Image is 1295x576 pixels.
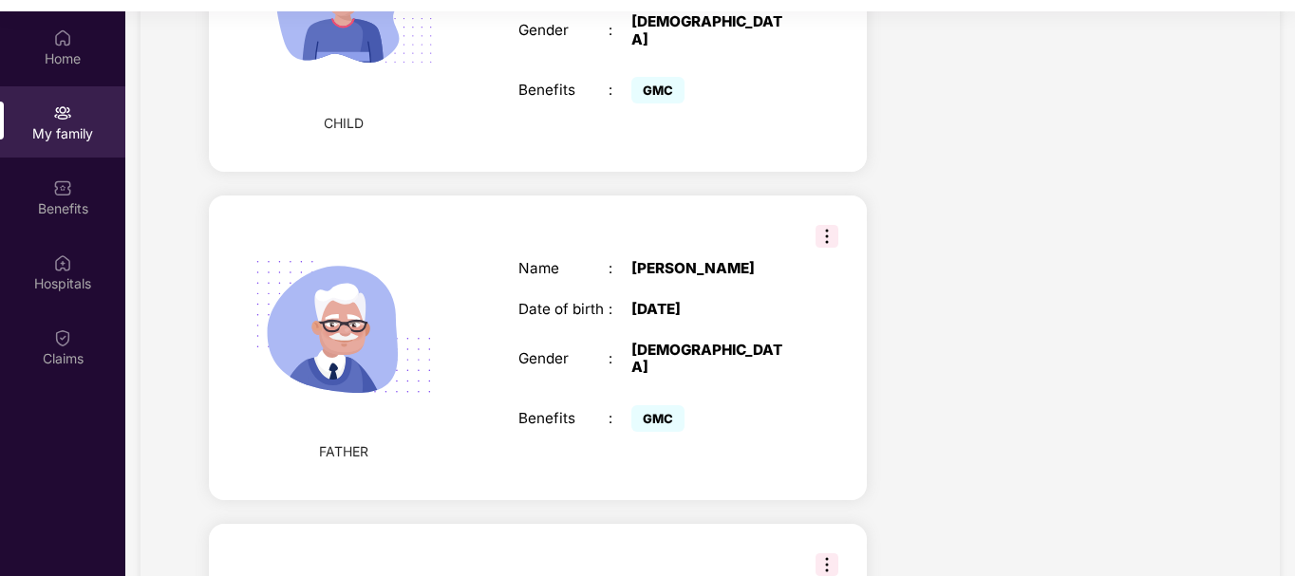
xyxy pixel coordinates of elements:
[631,342,790,376] div: [DEMOGRAPHIC_DATA]
[518,82,610,99] div: Benefits
[518,260,610,277] div: Name
[631,77,685,103] span: GMC
[609,22,631,39] div: :
[518,301,610,318] div: Date of birth
[631,301,790,318] div: [DATE]
[53,103,72,122] img: svg+xml;base64,PHN2ZyB3aWR0aD0iMjAiIGhlaWdodD0iMjAiIHZpZXdCb3g9IjAgMCAyMCAyMCIgZmlsbD0ibm9uZSIgeG...
[609,410,631,427] div: :
[324,113,364,134] span: CHILD
[609,260,631,277] div: :
[816,225,838,248] img: svg+xml;base64,PHN2ZyB3aWR0aD0iMzIiIGhlaWdodD0iMzIiIHZpZXdCb3g9IjAgMCAzMiAzMiIgZmlsbD0ibm9uZSIgeG...
[816,553,838,576] img: svg+xml;base64,PHN2ZyB3aWR0aD0iMzIiIGhlaWdodD0iMzIiIHZpZXdCb3g9IjAgMCAzMiAzMiIgZmlsbD0ibm9uZSIgeG...
[319,441,368,462] span: FATHER
[609,350,631,367] div: :
[53,253,72,272] img: svg+xml;base64,PHN2ZyBpZD0iSG9zcGl0YWxzIiB4bWxucz0iaHR0cDovL3d3dy53My5vcmcvMjAwMC9zdmciIHdpZHRoPS...
[631,13,790,47] div: [DEMOGRAPHIC_DATA]
[631,405,685,432] span: GMC
[609,82,631,99] div: :
[609,301,631,318] div: :
[53,28,72,47] img: svg+xml;base64,PHN2ZyBpZD0iSG9tZSIgeG1sbnM9Imh0dHA6Ly93d3cudzMub3JnLzIwMDAvc3ZnIiB3aWR0aD0iMjAiIG...
[231,214,458,441] img: svg+xml;base64,PHN2ZyB4bWxucz0iaHR0cDovL3d3dy53My5vcmcvMjAwMC9zdmciIHhtbG5zOnhsaW5rPSJodHRwOi8vd3...
[631,260,790,277] div: [PERSON_NAME]
[53,178,72,197] img: svg+xml;base64,PHN2ZyBpZD0iQmVuZWZpdHMiIHhtbG5zPSJodHRwOi8vd3d3LnczLm9yZy8yMDAwL3N2ZyIgd2lkdGg9Ij...
[518,350,610,367] div: Gender
[53,328,72,347] img: svg+xml;base64,PHN2ZyBpZD0iQ2xhaW0iIHhtbG5zPSJodHRwOi8vd3d3LnczLm9yZy8yMDAwL3N2ZyIgd2lkdGg9IjIwIi...
[518,22,610,39] div: Gender
[518,410,610,427] div: Benefits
